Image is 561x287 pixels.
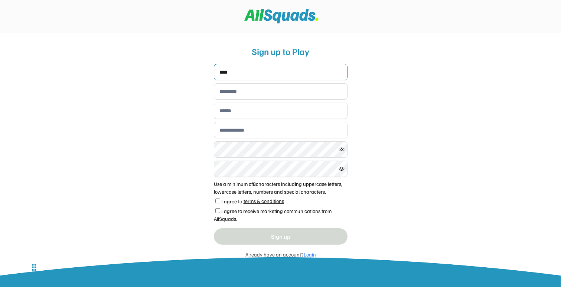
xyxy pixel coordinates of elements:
[214,180,348,196] div: Use a minimum of characters including uppercase letters, lowercase letters, numbers and special c...
[214,228,348,245] button: Sign up
[221,198,242,204] label: I agree to
[214,251,348,258] div: Already have an account?
[214,208,332,222] label: I agree to receive marketing communications from AllSquads.
[242,196,286,205] a: terms & conditions
[253,181,256,187] strong: 8
[214,45,348,58] div: Sign up to Play
[244,9,319,23] img: Squad%20Logo.svg
[304,251,316,258] font: Login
